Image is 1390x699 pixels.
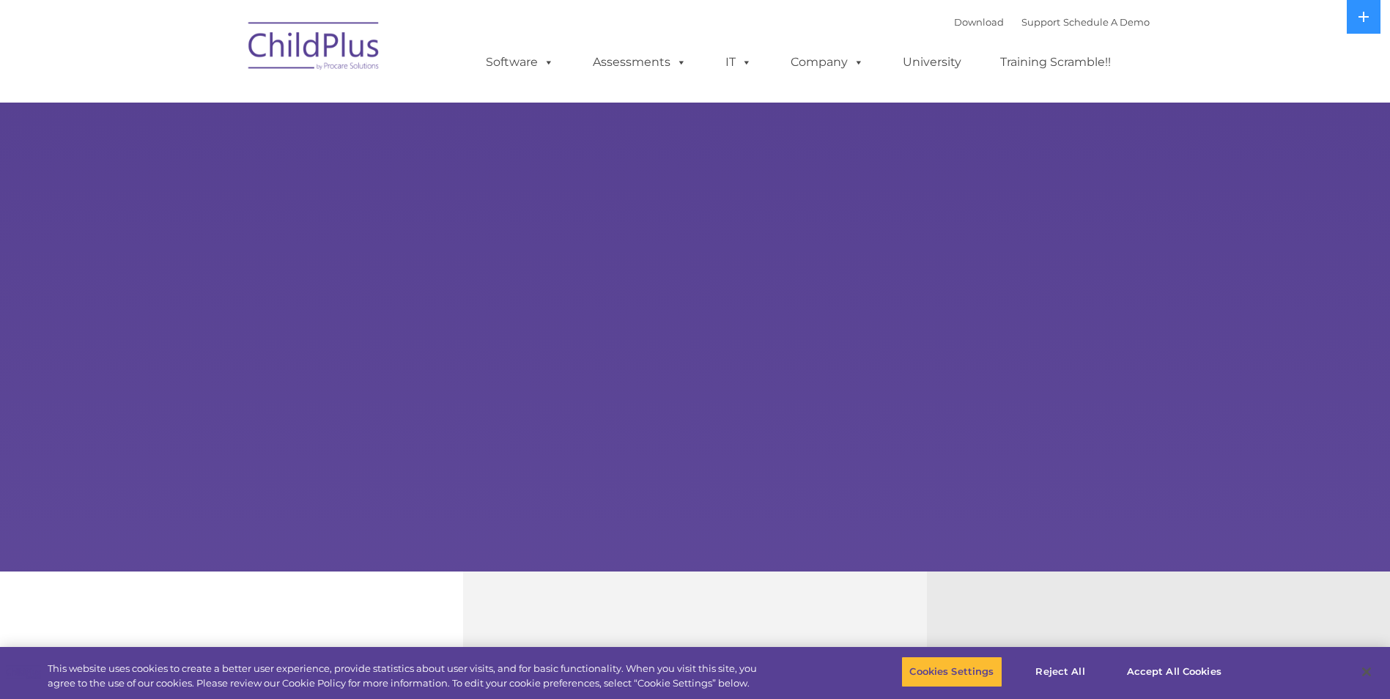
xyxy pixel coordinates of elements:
[241,12,388,85] img: ChildPlus by Procare Solutions
[776,48,879,77] a: Company
[578,48,701,77] a: Assessments
[1015,657,1106,687] button: Reject All
[1119,657,1230,687] button: Accept All Cookies
[986,48,1125,77] a: Training Scramble!!
[954,16,1004,28] a: Download
[901,657,1002,687] button: Cookies Settings
[471,48,569,77] a: Software
[711,48,766,77] a: IT
[954,16,1150,28] font: |
[48,662,764,690] div: This website uses cookies to create a better user experience, provide statistics about user visit...
[1021,16,1060,28] a: Support
[1350,656,1383,688] button: Close
[1063,16,1150,28] a: Schedule A Demo
[888,48,976,77] a: University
